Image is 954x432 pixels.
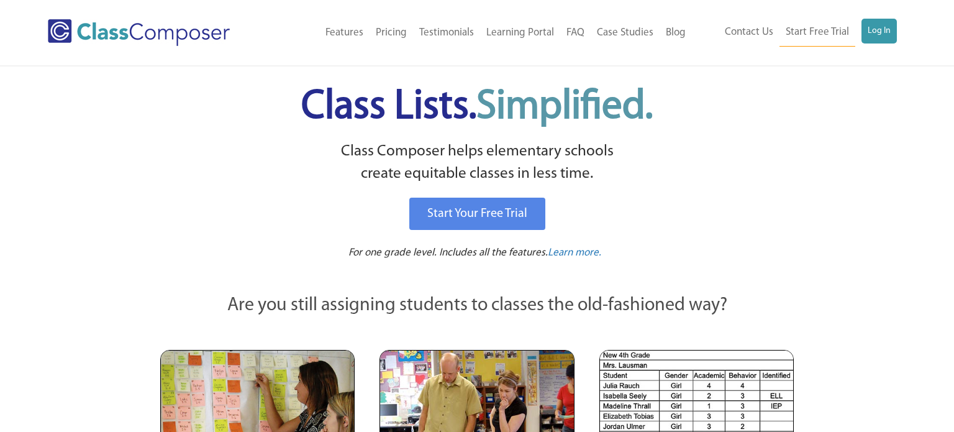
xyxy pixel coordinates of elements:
span: For one grade level. Includes all the features. [348,247,548,258]
nav: Header Menu [692,19,897,47]
a: Learn more. [548,246,601,261]
p: Are you still assigning students to classes the old-fashioned way? [160,292,794,319]
nav: Header Menu [271,19,691,47]
a: Case Studies [591,19,660,47]
span: Start Your Free Trial [427,208,527,220]
a: Testimonials [413,19,480,47]
a: Start Your Free Trial [409,198,545,230]
a: Learning Portal [480,19,560,47]
a: FAQ [560,19,591,47]
a: Features [319,19,370,47]
a: Blog [660,19,692,47]
a: Log In [861,19,897,44]
a: Pricing [370,19,413,47]
span: Class Lists. [301,87,653,127]
span: Simplified. [476,87,653,127]
span: Learn more. [548,247,601,258]
p: Class Composer helps elementary schools create equitable classes in less time. [158,140,796,186]
a: Start Free Trial [779,19,855,47]
img: Class Composer [48,19,230,46]
a: Contact Us [719,19,779,46]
